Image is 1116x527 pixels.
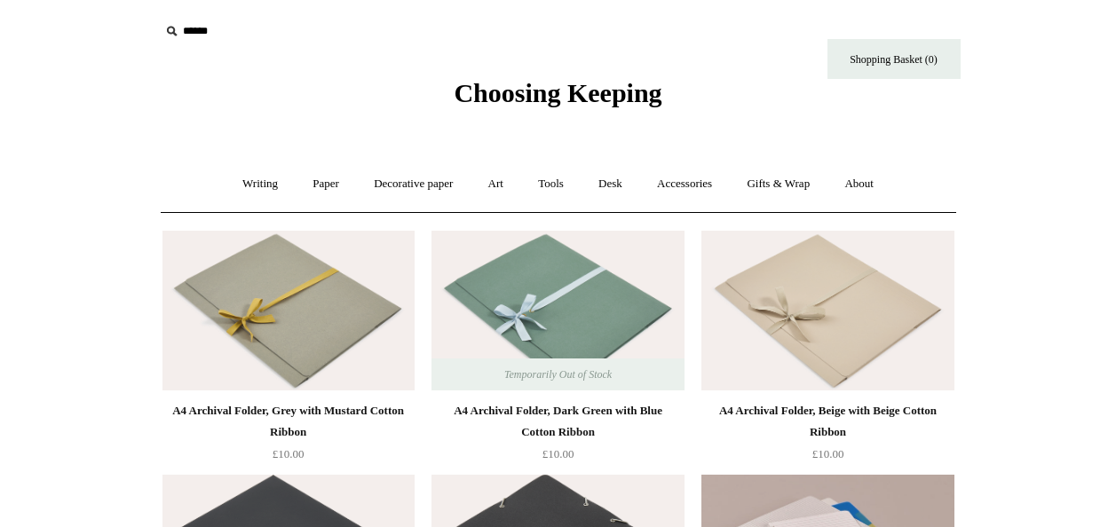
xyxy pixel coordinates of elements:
[472,161,519,208] a: Art
[701,400,954,473] a: A4 Archival Folder, Beige with Beige Cotton Ribbon £10.00
[162,231,415,390] a: A4 Archival Folder, Grey with Mustard Cotton Ribbon A4 Archival Folder, Grey with Mustard Cotton ...
[167,400,410,443] div: A4 Archival Folder, Grey with Mustard Cotton Ribbon
[297,161,355,208] a: Paper
[226,161,294,208] a: Writing
[431,400,684,473] a: A4 Archival Folder, Dark Green with Blue Cotton Ribbon £10.00
[812,447,844,460] span: £10.00
[731,161,826,208] a: Gifts & Wrap
[641,161,728,208] a: Accessories
[358,161,469,208] a: Decorative paper
[706,400,949,443] div: A4 Archival Folder, Beige with Beige Cotton Ribbon
[582,161,638,208] a: Desk
[431,231,684,390] img: A4 Archival Folder, Dark Green with Blue Cotton Ribbon
[828,161,890,208] a: About
[701,231,954,390] a: A4 Archival Folder, Beige with Beige Cotton Ribbon A4 Archival Folder, Beige with Beige Cotton Ri...
[162,400,415,473] a: A4 Archival Folder, Grey with Mustard Cotton Ribbon £10.00
[454,78,661,107] span: Choosing Keeping
[701,231,954,390] img: A4 Archival Folder, Beige with Beige Cotton Ribbon
[162,231,415,390] img: A4 Archival Folder, Grey with Mustard Cotton Ribbon
[827,39,961,79] a: Shopping Basket (0)
[522,161,580,208] a: Tools
[454,92,661,105] a: Choosing Keeping
[436,400,679,443] div: A4 Archival Folder, Dark Green with Blue Cotton Ribbon
[542,447,574,460] span: £10.00
[431,231,684,390] a: A4 Archival Folder, Dark Green with Blue Cotton Ribbon A4 Archival Folder, Dark Green with Blue C...
[273,447,305,460] span: £10.00
[487,358,629,390] span: Temporarily Out of Stock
